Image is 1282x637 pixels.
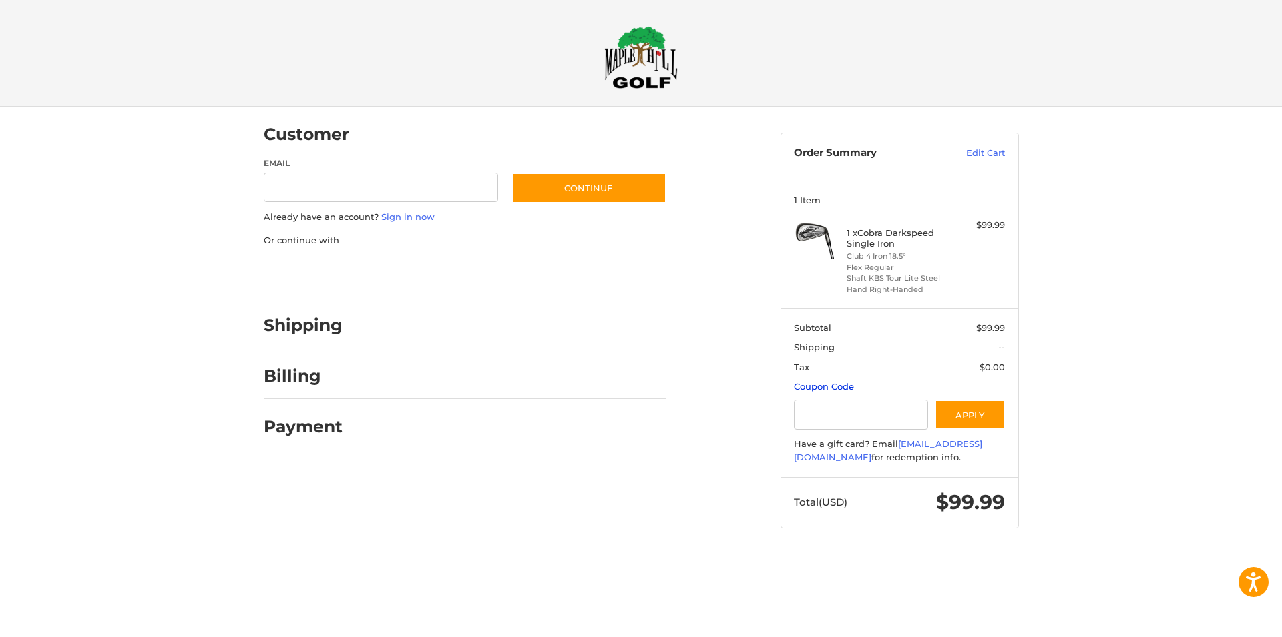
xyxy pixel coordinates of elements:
li: Flex Regular [847,262,949,273]
iframe: PayPal-paypal [259,260,359,284]
input: Gift Certificate or Coupon Code [794,400,928,430]
h2: Customer [264,124,349,145]
span: Total (USD) [794,496,847,508]
li: Shaft KBS Tour Lite Steel [847,273,949,284]
h2: Billing [264,366,342,386]
button: Continue [511,173,666,203]
li: Hand Right-Handed [847,284,949,295]
h3: Order Summary [794,147,937,160]
a: [EMAIL_ADDRESS][DOMAIN_NAME] [794,438,982,462]
h3: 1 Item [794,195,1005,205]
div: $99.99 [952,219,1005,232]
div: Have a gift card? Email for redemption info. [794,438,1005,464]
span: Subtotal [794,322,831,333]
h2: Shipping [264,315,343,336]
button: Apply [935,400,1006,430]
iframe: PayPal-venmo [485,260,586,284]
h4: 1 x Cobra Darkspeed Single Iron [847,227,949,249]
a: Edit Cart [937,147,1005,160]
span: $99.99 [976,322,1005,333]
a: Coupon Code [794,381,854,392]
a: Sign in now [381,211,435,222]
span: Shipping [794,342,835,352]
h2: Payment [264,416,343,437]
span: $99.99 [936,490,1005,514]
span: -- [998,342,1005,352]
p: Or continue with [264,234,666,247]
span: $0.00 [980,362,1005,372]
img: Maple Hill Golf [604,26,678,89]
label: Email [264,157,499,169]
p: Already have an account? [264,211,666,224]
span: Tax [794,362,809,372]
iframe: PayPal-paylater [373,260,473,284]
li: Club 4 Iron 18.5° [847,251,949,262]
